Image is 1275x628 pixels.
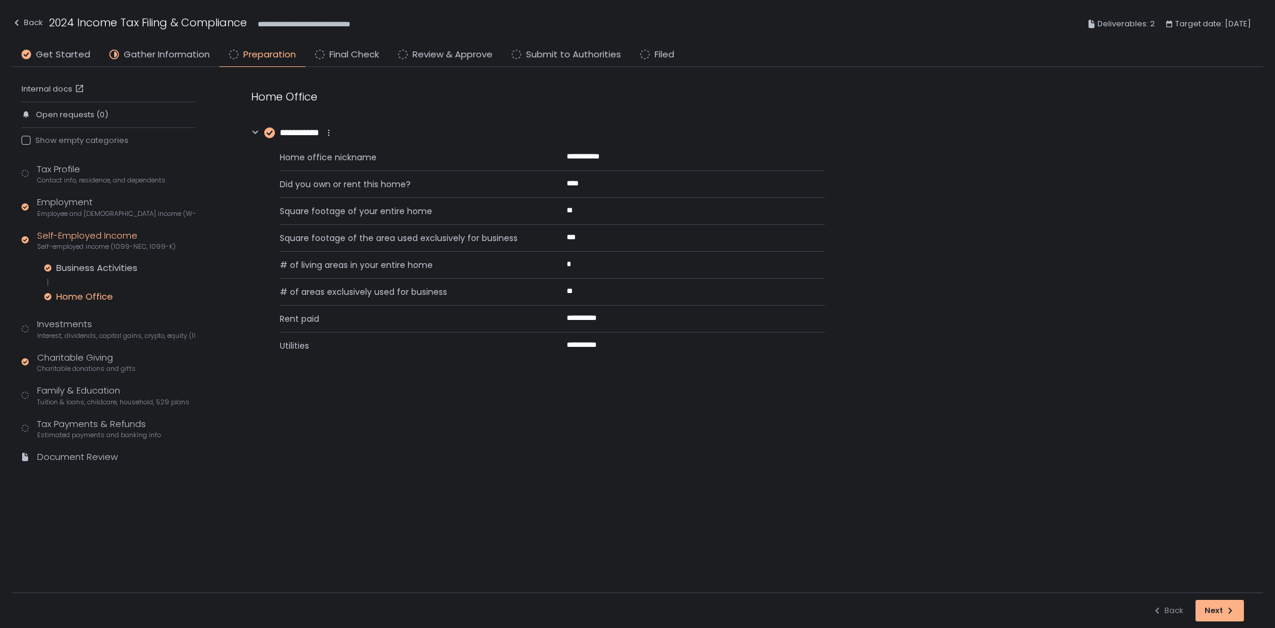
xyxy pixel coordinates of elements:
[412,48,493,62] span: Review & Approve
[655,48,674,62] span: Filed
[37,384,189,407] div: Family & Education
[37,196,195,218] div: Employment
[280,178,538,190] span: Did you own or rent this home?
[1204,605,1235,616] div: Next
[36,48,90,62] span: Get Started
[37,229,176,252] div: Self-Employed Income
[56,262,137,274] div: Business Activities
[280,259,538,271] span: # of living areas in your entire home
[280,151,538,163] span: Home office nickname
[280,340,538,352] span: Utilities
[329,48,379,62] span: Final Check
[243,48,296,62] span: Preparation
[251,89,825,105] div: Home Office
[36,109,108,120] span: Open requests (0)
[37,364,136,373] span: Charitable donations and gifts
[280,205,538,217] span: Square footage of your entire home
[12,16,43,30] div: Back
[37,318,195,340] div: Investments
[37,450,118,464] div: Document Review
[37,176,166,185] span: Contact info, residence, and dependents
[280,286,538,298] span: # of areas exclusively used for business
[37,398,189,407] span: Tuition & loans, childcare, household, 529 plans
[280,313,538,325] span: Rent paid
[124,48,210,62] span: Gather Information
[1152,605,1184,616] div: Back
[49,14,247,31] h1: 2024 Income Tax Filing & Compliance
[1175,17,1251,31] span: Target date: [DATE]
[37,431,161,440] span: Estimated payments and banking info
[37,331,195,340] span: Interest, dividends, capital gains, crypto, equity (1099s, K-1s)
[37,351,136,374] div: Charitable Giving
[12,14,43,34] button: Back
[1097,17,1155,31] span: Deliverables: 2
[22,84,87,94] a: Internal docs
[56,291,113,303] div: Home Office
[1152,600,1184,621] button: Back
[37,242,176,251] span: Self-employed income (1099-NEC, 1099-K)
[1195,600,1244,621] button: Next
[37,163,166,185] div: Tax Profile
[37,417,161,440] div: Tax Payments & Refunds
[280,232,538,244] span: Square footage of the area used exclusively for business
[526,48,621,62] span: Submit to Authorities
[37,209,195,218] span: Employee and [DEMOGRAPHIC_DATA] income (W-2s)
